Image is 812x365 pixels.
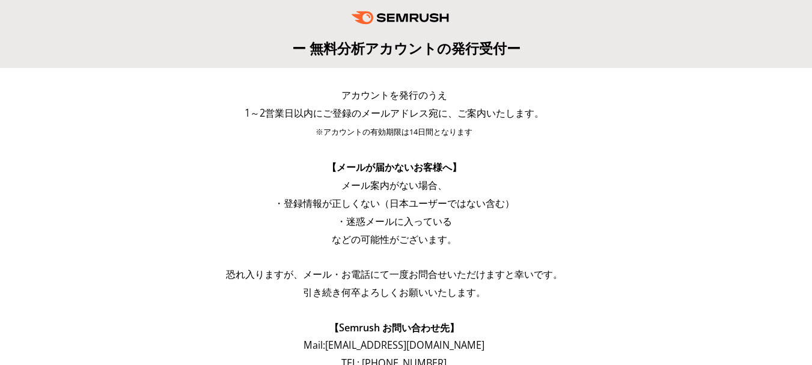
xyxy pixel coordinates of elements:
[304,339,484,352] span: Mail: [EMAIL_ADDRESS][DOMAIN_NAME]
[303,286,486,299] span: 引き続き何卒よろしくお願いいたします。
[332,233,457,246] span: などの可能性がございます。
[274,197,514,210] span: ・登録情報が正しくない（日本ユーザーではない含む）
[327,161,462,174] span: 【メールが届かないお客様へ】
[337,215,452,228] span: ・迷惑メールに入っている
[245,106,544,120] span: 1～2営業日以内にご登録のメールアドレス宛に、ご案内いたします。
[292,38,520,58] span: ー 無料分析アカウントの発行受付ー
[329,321,459,334] span: 【Semrush お問い合わせ先】
[226,268,563,281] span: 恐れ入りますが、メール・お電話にて一度お問合せいただけますと幸いです。
[341,179,447,192] span: メール案内がない場合、
[316,127,472,137] span: ※アカウントの有効期限は14日間となります
[341,88,447,102] span: アカウントを発行のうえ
